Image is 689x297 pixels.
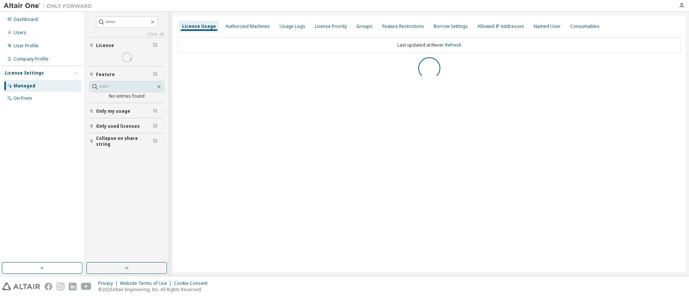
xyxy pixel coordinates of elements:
[356,23,373,29] div: Groups
[96,135,153,147] span: Collapse on share string
[14,30,26,36] div: Users
[153,123,157,129] span: Clear filter
[98,286,212,293] p: © 2025 Altair Engineering, Inc. All Rights Reserved.
[477,23,524,29] div: Allowed IP Addresses
[89,133,164,149] button: Collapse on share string
[14,17,38,22] div: Dashboard
[315,23,347,29] div: License Priority
[153,72,157,77] span: Clear filter
[177,37,681,53] div: Last updated at: Never
[96,43,114,48] span: License
[434,23,468,29] div: Borrow Settings
[96,108,130,114] span: Only my usage
[45,283,52,290] img: facebook.svg
[14,95,32,101] div: On Prem
[14,43,39,49] div: User Profile
[153,108,157,114] span: Clear filter
[280,23,305,29] div: Usage Logs
[570,23,600,29] div: Consumables
[69,283,77,290] img: linkedin.svg
[89,31,164,37] a: Clear all
[57,283,64,290] img: instagram.svg
[534,23,561,29] div: Named User
[382,23,424,29] div: Feature Restrictions
[98,280,120,286] div: Privacy
[2,283,40,290] img: altair_logo.svg
[89,93,164,99] div: No entries found
[89,66,164,83] button: Feature
[174,280,212,286] div: Cookie Consent
[153,138,157,144] span: Clear filter
[120,280,174,286] div: Website Terms of Use
[89,37,164,54] button: License
[445,42,461,48] a: Refresh
[14,56,49,62] div: Company Profile
[89,118,164,134] button: Only used licenses
[182,23,216,29] div: License Usage
[89,103,164,119] button: Only my usage
[5,70,44,76] div: License Settings
[14,83,35,89] div: Managed
[81,283,92,290] img: youtube.svg
[225,23,270,29] div: Authorized Machines
[153,43,157,48] span: Clear filter
[4,2,96,10] img: Altair One
[96,123,140,129] span: Only used licenses
[96,72,115,77] span: Feature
